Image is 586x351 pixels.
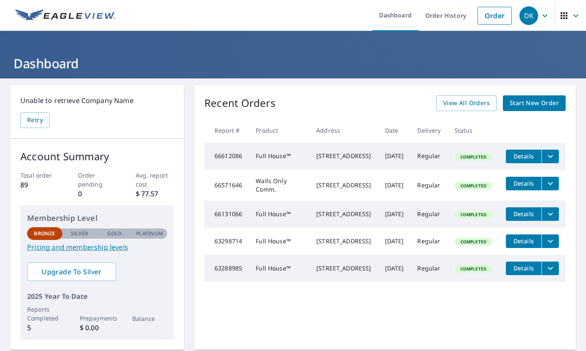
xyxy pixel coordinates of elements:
[204,255,249,282] td: 63288985
[519,6,538,25] div: DK
[378,170,411,201] td: [DATE]
[107,230,122,237] p: Gold
[27,305,62,323] p: Reports Completed
[20,180,59,190] p: 89
[80,314,115,323] p: Prepayments
[316,181,371,189] div: [STREET_ADDRESS]
[27,291,167,301] p: 2025 Year To Date
[204,201,249,228] td: 66131066
[510,98,559,109] span: Start New Order
[410,255,447,282] td: Regular
[448,118,499,143] th: Status
[20,171,59,180] p: Total order
[410,118,447,143] th: Delivery
[27,262,116,281] a: Upgrade To Silver
[136,230,163,237] p: Platinum
[541,177,559,190] button: filesDropdownBtn-66571646
[378,143,411,170] td: [DATE]
[249,201,310,228] td: Full House™
[27,212,167,224] p: Membership Level
[15,9,115,22] img: EV Logo
[541,234,559,248] button: filesDropdownBtn-63298714
[455,266,491,272] span: Completed
[249,255,310,282] td: Full House™
[310,118,378,143] th: Address
[316,237,371,245] div: [STREET_ADDRESS]
[455,239,491,245] span: Completed
[204,118,249,143] th: Report #
[27,115,43,125] span: Retry
[136,189,174,199] p: $ 77.57
[378,201,411,228] td: [DATE]
[506,207,541,221] button: detailsBtn-66131066
[249,170,310,201] td: Walls Only Comm.
[20,112,50,128] button: Retry
[78,189,117,199] p: 0
[78,171,117,189] p: Order pending
[511,210,536,218] span: Details
[410,228,447,255] td: Regular
[249,143,310,170] td: Full House™
[506,234,541,248] button: detailsBtn-63298714
[541,150,559,163] button: filesDropdownBtn-66612086
[410,143,447,170] td: Regular
[378,228,411,255] td: [DATE]
[132,314,167,323] p: Balance
[204,170,249,201] td: 66571646
[34,267,109,276] span: Upgrade To Silver
[316,210,371,218] div: [STREET_ADDRESS]
[204,143,249,170] td: 66612086
[316,264,371,273] div: [STREET_ADDRESS]
[541,207,559,221] button: filesDropdownBtn-66131066
[511,152,536,160] span: Details
[511,237,536,245] span: Details
[378,255,411,282] td: [DATE]
[27,242,167,252] a: Pricing and membership levels
[20,95,174,106] p: Unable to retrieve Company Name
[506,177,541,190] button: detailsBtn-66571646
[136,171,174,189] p: Avg. report cost
[316,152,371,160] div: [STREET_ADDRESS]
[10,55,576,72] h1: Dashboard
[20,149,174,164] p: Account Summary
[455,212,491,217] span: Completed
[410,170,447,201] td: Regular
[204,95,276,111] p: Recent Orders
[249,228,310,255] td: Full House™
[204,228,249,255] td: 63298714
[511,179,536,187] span: Details
[443,98,490,109] span: View All Orders
[506,150,541,163] button: detailsBtn-66612086
[477,7,512,25] a: Order
[410,201,447,228] td: Regular
[455,154,491,160] span: Completed
[455,183,491,189] span: Completed
[249,118,310,143] th: Product
[27,323,62,333] p: 5
[511,264,536,272] span: Details
[34,230,55,237] p: Bronze
[378,118,411,143] th: Date
[80,323,115,333] p: $ 0.00
[506,262,541,275] button: detailsBtn-63288985
[71,230,89,237] p: Silver
[503,95,566,111] a: Start New Order
[436,95,497,111] a: View All Orders
[541,262,559,275] button: filesDropdownBtn-63288985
